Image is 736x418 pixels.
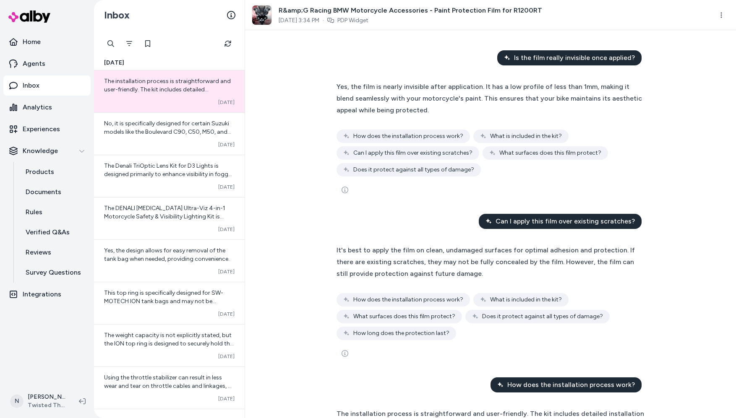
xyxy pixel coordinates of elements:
[17,182,91,202] a: Documents
[23,80,39,91] p: Inbox
[26,267,81,278] p: Survey Questions
[104,59,124,67] span: [DATE]
[23,37,41,47] p: Home
[337,16,368,25] a: PDP Widget
[218,311,235,317] span: [DATE]
[104,9,130,21] h2: Inbox
[26,207,42,217] p: Rules
[279,16,319,25] span: [DATE] 3:34 PM
[94,155,245,197] a: The Denali TriOptic Lens Kit for D3 Lights is designed primarily to enhance visibility in foggy a...
[218,184,235,190] span: [DATE]
[337,182,353,198] button: See more
[94,324,245,366] a: The weight capacity is not explicitly stated, but the ION top ring is designed to securely hold t...
[3,32,91,52] a: Home
[26,227,70,237] p: Verified Q&As
[23,59,45,69] p: Agents
[104,289,223,313] span: This top ring is specifically designed for SW-MOTECH ION tank bags and may not be compatible with...
[5,388,72,415] button: N[PERSON_NAME]Twisted Throttle
[104,332,234,364] span: The weight capacity is not explicitly stated, but the ION top ring is designed to securely hold t...
[10,395,23,408] span: N
[499,149,601,157] span: What surfaces does this film protect?
[94,282,245,324] a: This top ring is specifically designed for SW-MOTECH ION tank bags and may not be compatible with...
[218,395,235,402] span: [DATE]
[23,102,52,112] p: Analytics
[17,242,91,262] a: Reviews
[353,296,463,304] span: How does the installation process work?
[26,247,51,257] p: Reviews
[104,162,232,245] span: The Denali TriOptic Lens Kit for D3 Lights is designed primarily to enhance visibility in foggy a...
[104,247,230,262] span: Yes, the design allows for easy removal of the tank bag when needed, providing convenience.
[104,120,231,144] span: No, it is specifically designed for certain Suzuki models like the Boulevard C90, C50, M50, and o...
[218,353,235,360] span: [DATE]
[490,296,562,304] span: What is included in the kit?
[23,124,60,134] p: Experiences
[353,149,472,157] span: Can I apply this film over existing scratches?
[218,226,235,233] span: [DATE]
[353,329,449,338] span: How long does the protection last?
[353,166,474,174] span: Does it protect against all types of damage?
[507,380,635,390] span: How does the installation process work?
[490,132,562,140] span: What is included in the kit?
[3,119,91,139] a: Experiences
[26,167,54,177] p: Products
[496,216,635,226] span: Can I apply this film over existing scratches?
[104,78,233,135] span: The installation process is straightforward and user-friendly. The kit includes detailed installa...
[17,202,91,222] a: Rules
[218,99,235,106] span: [DATE]
[353,312,455,321] span: What surfaces does this film protect?
[337,246,635,278] span: It's best to apply the film on clean, undamaged surfaces for optimal adhesion and protection. If ...
[28,401,65,410] span: Twisted Throttle
[337,83,642,114] span: Yes, the film is nearly invisible after application. It has a low profile of less than 1mm, makin...
[279,5,542,16] span: R&amp;G Racing BMW Motorcycle Accessories - Paint Protection Film for R1200RT
[3,54,91,74] a: Agents
[94,366,245,409] a: Using the throttle stabilizer can result in less wear and tear on throttle cables and linkages, a...
[94,239,245,282] a: Yes, the design allows for easy removal of the tank bag when needed, providing convenience.[DATE]
[17,262,91,283] a: Survey Questions
[3,97,91,117] a: Analytics
[94,112,245,155] a: No, it is specifically designed for certain Suzuki models like the Boulevard C90, C50, M50, and o...
[17,222,91,242] a: Verified Q&As
[482,312,603,321] span: Does it protect against all types of damage?
[514,53,635,63] span: Is the film really invisible once applied?
[104,374,234,406] span: Using the throttle stabilizer can result in less wear and tear on throttle cables and linkages, a...
[353,132,463,140] span: How does the installation process work?
[3,141,91,161] button: Knowledge
[23,289,61,299] p: Integrations
[94,197,245,239] a: The DENALI [MEDICAL_DATA] Ultra-Viz 4-in-1 Motorcycle Safety & Visibility Lighting Kit is compati...
[3,284,91,304] a: Integrations
[218,268,235,275] span: [DATE]
[219,35,236,52] button: Refresh
[17,162,91,182] a: Products
[94,70,245,112] a: The installation process is straightforward and user-friendly. The kit includes detailed installa...
[26,187,61,197] p: Documents
[28,393,65,401] p: [PERSON_NAME]
[3,75,91,96] a: Inbox
[121,35,138,52] button: Filter
[323,16,324,25] span: ·
[337,345,353,362] button: See more
[8,10,50,23] img: alby Logo
[23,146,58,156] p: Knowledge
[252,5,271,25] img: rg.scpbmw007_web2.jpg
[218,141,235,148] span: [DATE]
[104,205,235,287] span: The DENALI [MEDICAL_DATA] Ultra-Viz 4-in-1 Motorcycle Safety & Visibility Lighting Kit is compati...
